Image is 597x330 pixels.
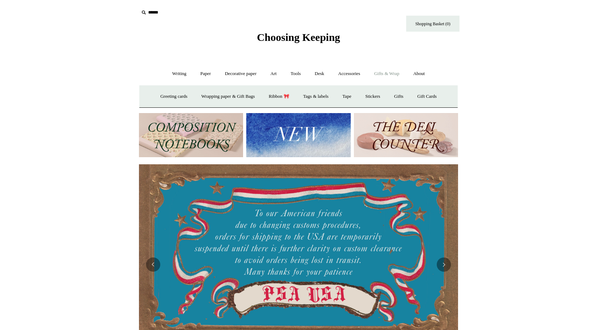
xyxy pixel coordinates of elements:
a: Desk [308,64,331,83]
a: Writing [166,64,193,83]
a: Paper [194,64,217,83]
a: Ribbon 🎀 [262,87,296,106]
a: About [407,64,431,83]
img: New.jpg__PID:f73bdf93-380a-4a35-bcfe-7823039498e1 [246,113,350,158]
a: Tools [284,64,307,83]
a: Gifts & Wrap [368,64,406,83]
a: Art [264,64,283,83]
a: Gifts [388,87,410,106]
a: Stickers [359,87,387,106]
img: 202302 Composition ledgers.jpg__PID:69722ee6-fa44-49dd-a067-31375e5d54ec [139,113,243,158]
a: Tags & labels [297,87,335,106]
button: Next [437,257,451,272]
a: Shopping Basket (0) [406,16,459,32]
a: Wrapping paper & Gift Bags [195,87,261,106]
a: Greeting cards [154,87,194,106]
img: The Deli Counter [354,113,458,158]
a: Choosing Keeping [257,37,340,42]
button: Previous [146,257,160,272]
a: Tape [336,87,358,106]
span: Choosing Keeping [257,31,340,43]
a: Decorative paper [219,64,263,83]
a: Gift Cards [411,87,443,106]
a: Accessories [332,64,367,83]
